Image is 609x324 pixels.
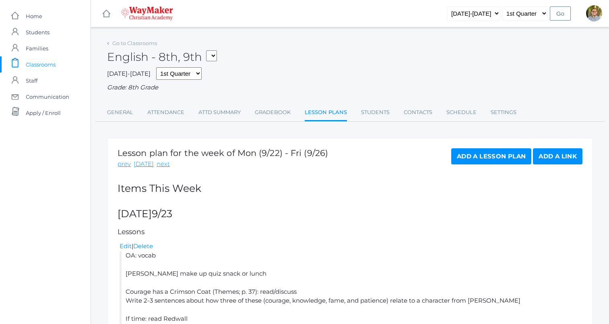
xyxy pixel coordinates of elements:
[26,8,42,24] span: Home
[26,89,69,105] span: Communication
[133,242,153,250] a: Delete
[107,83,593,92] div: Grade: 8th Grade
[134,160,154,169] a: [DATE]
[120,242,582,251] div: |
[404,104,432,120] a: Contacts
[198,104,241,120] a: Attd Summary
[451,148,531,164] a: Add a Lesson Plan
[26,24,50,40] span: Students
[491,104,516,120] a: Settings
[446,104,477,120] a: Schedule
[121,6,173,21] img: 4_waymaker-logo-stack-white.png
[147,104,184,120] a: Attendance
[255,104,291,120] a: Gradebook
[26,40,48,56] span: Families
[361,104,390,120] a: Students
[112,40,157,46] a: Go to Classrooms
[107,51,217,63] h2: English - 8th, 9th
[118,183,582,194] h2: Items This Week
[107,104,133,120] a: General
[120,242,132,250] a: Edit
[26,105,61,121] span: Apply / Enroll
[118,208,582,220] h2: [DATE]
[157,160,170,169] a: next
[586,5,602,21] div: Kylen Braileanu
[533,148,582,164] a: Add a Link
[118,160,131,169] a: prev
[152,208,172,220] span: 9/23
[26,56,56,73] span: Classrooms
[26,73,37,89] span: Staff
[118,148,328,158] h1: Lesson plan for the week of Mon (9/22) - Fri (9/26)
[550,6,571,21] input: Go
[305,104,347,122] a: Lesson Plans
[118,228,582,236] h5: Lessons
[107,70,151,77] span: [DATE]-[DATE]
